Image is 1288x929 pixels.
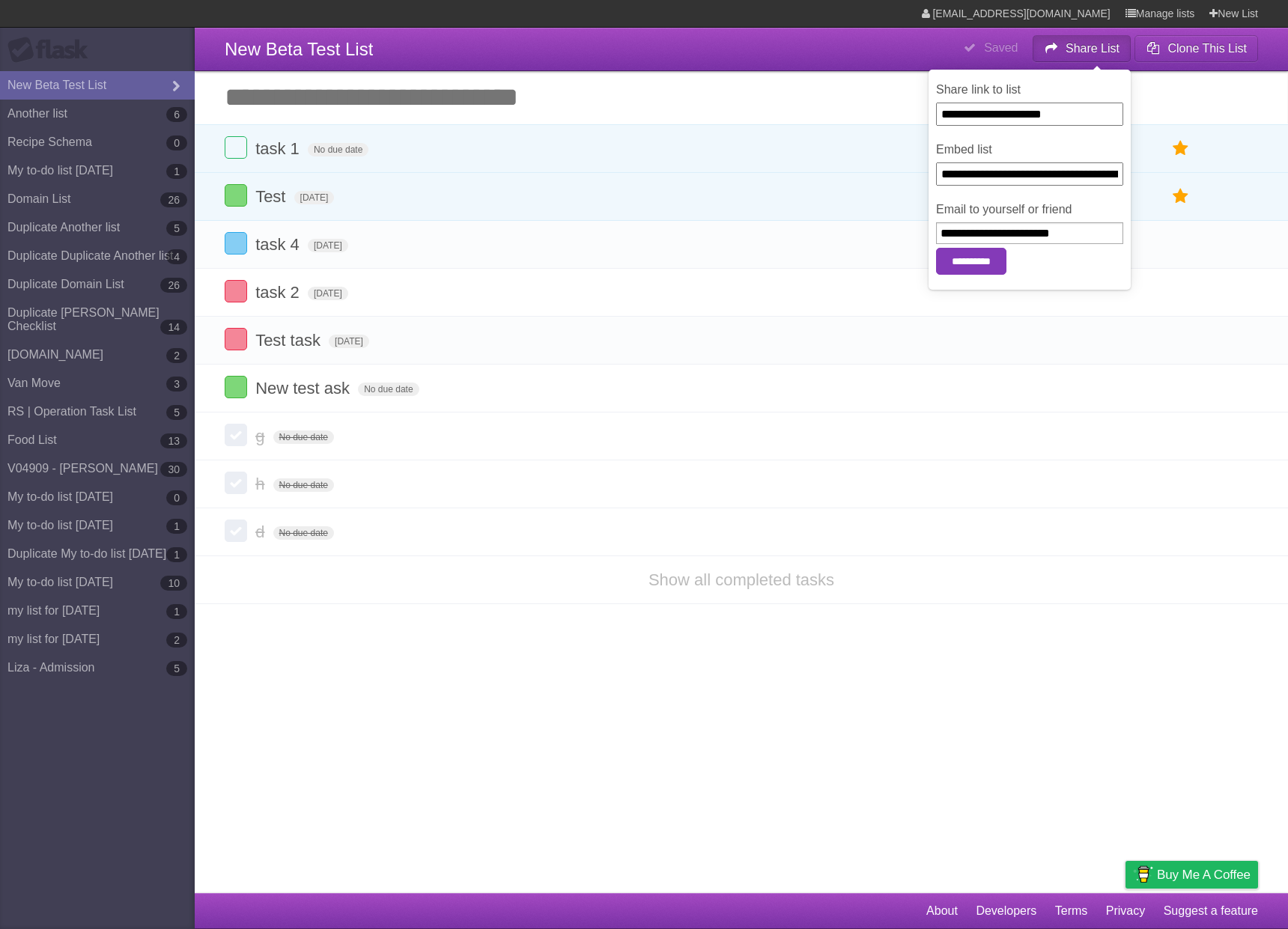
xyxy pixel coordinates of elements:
span: h [255,475,268,493]
img: Buy me a coffee [1133,862,1153,887]
label: Done [225,520,247,542]
b: Saved [984,41,1018,54]
b: 5 [166,661,187,676]
label: Done [225,424,247,446]
b: Share List [1066,42,1120,55]
b: 26 [160,278,187,293]
span: g [255,427,268,445]
b: 2 [166,633,187,648]
span: d [255,523,268,541]
span: [DATE] [308,239,348,252]
button: Clone This List [1134,35,1258,62]
span: New Beta Test List [225,39,373,59]
span: [DATE] [294,191,335,204]
span: New test ask [255,379,353,398]
label: Done [225,376,247,398]
a: Show all completed tasks [648,570,834,589]
label: Done [225,136,247,159]
a: Developers [976,897,1036,925]
div: Flask [7,37,97,64]
span: task 4 [255,235,303,254]
b: 0 [166,490,187,505]
b: 4 [166,249,187,264]
a: Terms [1055,897,1088,925]
b: 1 [166,164,187,179]
b: 2 [166,348,187,363]
b: 1 [166,547,187,562]
span: task 1 [255,139,303,158]
a: About [926,897,958,925]
span: No due date [273,478,334,492]
label: Star task [1167,184,1195,209]
a: Suggest a feature [1164,897,1258,925]
b: 0 [166,135,187,150]
a: Privacy [1106,897,1145,925]
b: 5 [166,405,187,420]
b: 30 [160,462,187,477]
span: Test [255,187,289,206]
b: 26 [160,192,187,207]
span: No due date [308,143,368,156]
b: 5 [166,221,187,236]
span: task 2 [255,283,303,302]
a: Buy me a coffee [1126,861,1258,889]
label: Done [225,472,247,494]
button: Share List [1033,35,1131,62]
span: No due date [273,526,334,540]
b: 6 [166,107,187,122]
b: Clone This List [1167,42,1247,55]
span: No due date [358,383,419,396]
b: 14 [160,320,187,335]
label: Star task [1167,136,1195,161]
b: 3 [166,377,187,392]
label: Embed list [936,141,1123,159]
label: Done [225,232,247,255]
b: 1 [166,604,187,619]
b: 10 [160,576,187,591]
b: 13 [160,433,187,448]
label: Done [225,328,247,350]
label: Email to yourself or friend [936,201,1123,219]
label: Done [225,184,247,207]
span: Buy me a coffee [1157,862,1251,888]
span: Test task [255,331,324,350]
span: [DATE] [329,335,369,348]
span: [DATE] [308,287,348,300]
label: Done [225,280,247,302]
span: No due date [273,430,334,444]
b: 1 [166,519,187,534]
label: Share link to list [936,81,1123,99]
